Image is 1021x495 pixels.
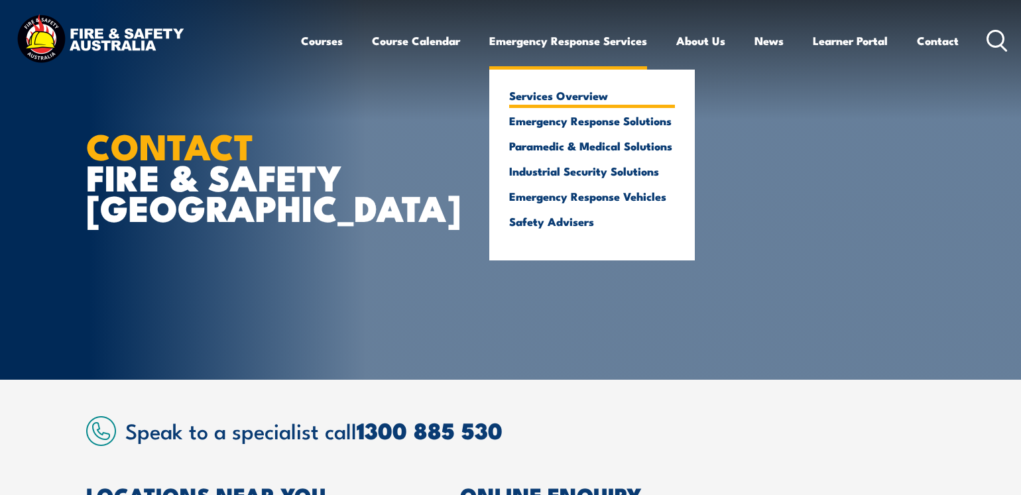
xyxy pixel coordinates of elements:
a: Emergency Response Services [489,23,647,58]
a: Courses [301,23,343,58]
a: Learner Portal [813,23,888,58]
a: Contact [917,23,959,58]
a: Emergency Response Solutions [509,115,675,127]
a: Safety Advisers [509,215,675,227]
a: Course Calendar [372,23,460,58]
h2: Speak to a specialist call [125,418,935,442]
strong: CONTACT [86,117,254,172]
a: Industrial Security Solutions [509,165,675,177]
a: About Us [676,23,725,58]
a: Emergency Response Vehicles [509,190,675,202]
a: Paramedic & Medical Solutions [509,140,675,152]
a: Services Overview [509,89,675,101]
a: News [754,23,784,58]
a: 1300 885 530 [357,412,503,447]
h1: FIRE & SAFETY [GEOGRAPHIC_DATA] [86,130,414,223]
